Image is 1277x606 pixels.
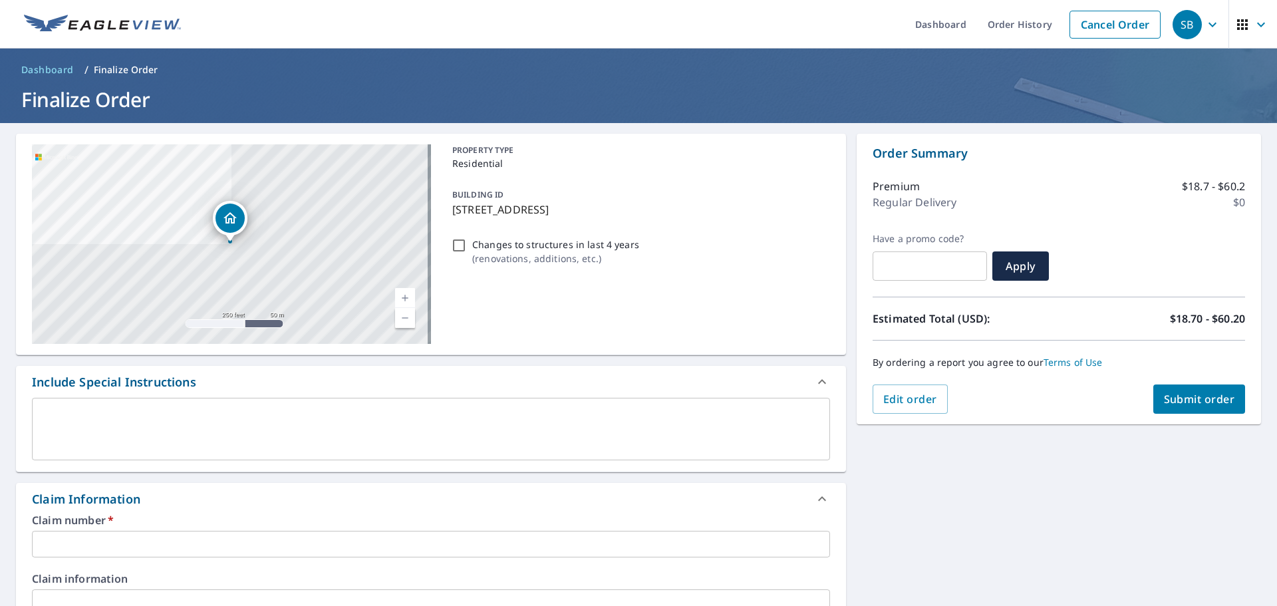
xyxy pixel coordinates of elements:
[1173,10,1202,39] div: SB
[84,62,88,78] li: /
[32,573,830,584] label: Claim information
[21,63,74,76] span: Dashboard
[1069,11,1161,39] a: Cancel Order
[873,144,1245,162] p: Order Summary
[1164,392,1235,406] span: Submit order
[32,515,830,526] label: Claim number
[16,483,846,515] div: Claim Information
[395,288,415,308] a: Current Level 17, Zoom In
[873,311,1059,327] p: Estimated Total (USD):
[32,490,140,508] div: Claim Information
[873,194,956,210] p: Regular Delivery
[32,373,196,391] div: Include Special Instructions
[1044,356,1103,369] a: Terms of Use
[16,59,79,80] a: Dashboard
[94,63,158,76] p: Finalize Order
[1182,178,1245,194] p: $18.7 - $60.2
[472,251,639,265] p: ( renovations, additions, etc. )
[1003,259,1038,273] span: Apply
[472,237,639,251] p: Changes to structures in last 4 years
[452,189,503,200] p: BUILDING ID
[16,366,846,398] div: Include Special Instructions
[1153,384,1246,414] button: Submit order
[24,15,181,35] img: EV Logo
[1233,194,1245,210] p: $0
[16,59,1261,80] nav: breadcrumb
[1170,311,1245,327] p: $18.70 - $60.20
[873,384,948,414] button: Edit order
[992,251,1049,281] button: Apply
[873,357,1245,369] p: By ordering a report you agree to our
[213,201,247,242] div: Dropped pin, building 1, Residential property, 413 N Creek Dr Depew, NY 14043
[395,308,415,328] a: Current Level 17, Zoom Out
[873,233,987,245] label: Have a promo code?
[452,144,825,156] p: PROPERTY TYPE
[452,202,825,218] p: [STREET_ADDRESS]
[452,156,825,170] p: Residential
[873,178,920,194] p: Premium
[883,392,937,406] span: Edit order
[16,86,1261,113] h1: Finalize Order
